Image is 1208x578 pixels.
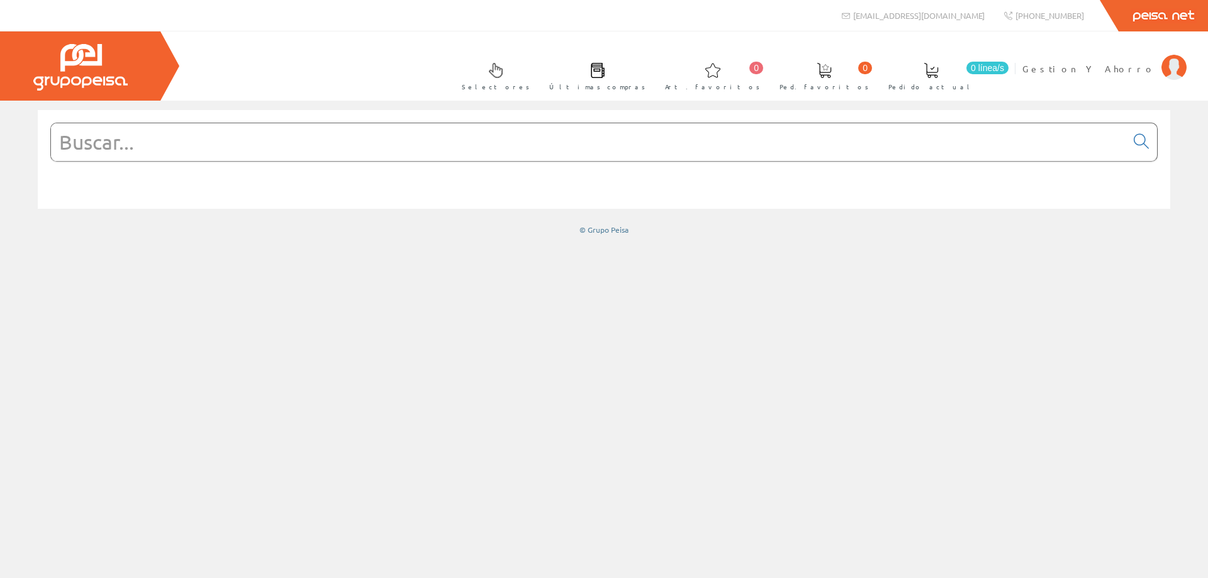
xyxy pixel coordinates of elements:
[749,62,763,74] span: 0
[1022,52,1187,64] a: Gestion Y Ahorro
[449,52,536,98] a: Selectores
[966,62,1009,74] span: 0 línea/s
[665,81,760,93] span: Art. favoritos
[1015,10,1084,21] span: [PHONE_NUMBER]
[33,44,128,91] img: Grupo Peisa
[888,81,974,93] span: Pedido actual
[537,52,652,98] a: Últimas compras
[853,10,985,21] span: [EMAIL_ADDRESS][DOMAIN_NAME]
[858,62,872,74] span: 0
[1022,62,1155,75] span: Gestion Y Ahorro
[780,81,869,93] span: Ped. favoritos
[51,123,1126,161] input: Buscar...
[462,81,530,93] span: Selectores
[549,81,646,93] span: Últimas compras
[38,225,1170,235] div: © Grupo Peisa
